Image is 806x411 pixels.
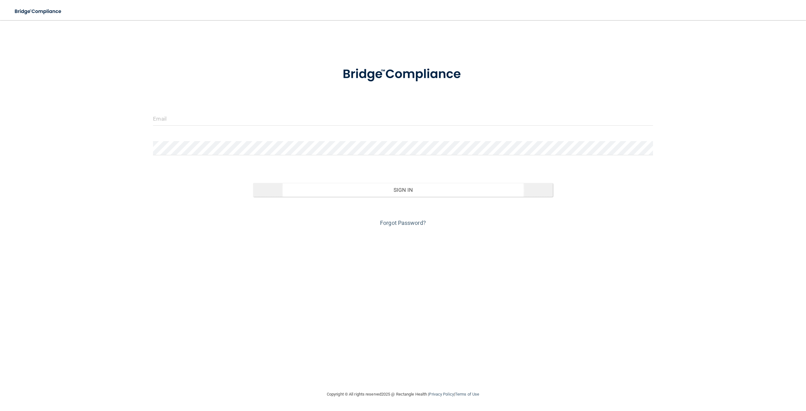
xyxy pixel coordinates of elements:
[380,220,426,226] a: Forgot Password?
[253,183,553,197] button: Sign In
[455,392,479,397] a: Terms of Use
[330,58,476,91] img: bridge_compliance_login_screen.278c3ca4.svg
[288,384,518,404] div: Copyright © All rights reserved 2025 @ Rectangle Health | |
[153,111,653,126] input: Email
[9,5,67,18] img: bridge_compliance_login_screen.278c3ca4.svg
[429,392,454,397] a: Privacy Policy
